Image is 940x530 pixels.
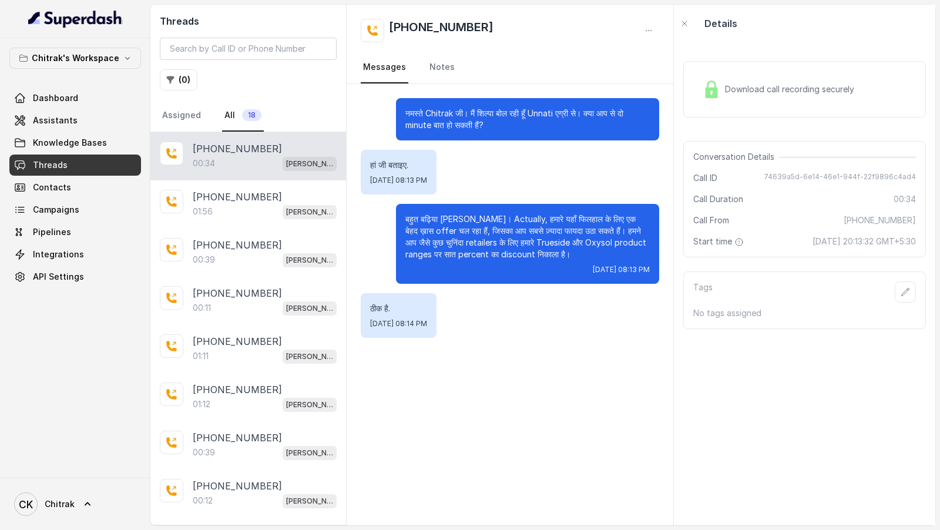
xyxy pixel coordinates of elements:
span: [DATE] 20:13:32 GMT+5:30 [813,236,916,247]
input: Search by Call ID or Phone Number [160,38,337,60]
p: 01:11 [193,350,209,362]
img: Lock Icon [703,80,720,98]
nav: Tabs [361,52,659,83]
p: [PERSON_NAME] Outbound Assistant [286,447,333,459]
p: 00:39 [193,447,215,458]
h2: [PHONE_NUMBER] [389,19,493,42]
span: Download call recording securely [725,83,859,95]
a: Assistants [9,110,141,131]
a: Pipelines [9,222,141,243]
p: [PERSON_NAME] Outbound Assistant [286,206,333,218]
p: [PERSON_NAME] Outbound Assistant [286,303,333,314]
p: [PHONE_NUMBER] [193,238,282,252]
p: [PHONE_NUMBER] [193,142,282,156]
span: [PHONE_NUMBER] [844,214,916,226]
a: Notes [427,52,457,83]
span: Knowledge Bases [33,137,107,149]
span: Contacts [33,182,71,193]
span: Dashboard [33,92,78,104]
a: Assigned [160,100,203,132]
p: 00:12 [193,495,213,506]
h2: Threads [160,14,337,28]
p: [PHONE_NUMBER] [193,383,282,397]
span: [DATE] 08:14 PM [370,319,427,328]
a: All18 [222,100,264,132]
span: Chitrak [45,498,75,510]
span: [DATE] 08:13 PM [593,265,650,274]
a: Campaigns [9,199,141,220]
p: [PHONE_NUMBER] [193,286,282,300]
p: [PERSON_NAME] Outbound Assistant [286,158,333,170]
p: [PHONE_NUMBER] [193,190,282,204]
p: नमस्ते Chitrak जी। मैं शिल्पा बोल रही हूँ Unnati एग्री से। क्या आप से दो minute बात हो सकती हैं? [405,108,650,131]
img: light.svg [28,9,123,28]
span: 18 [242,109,261,121]
span: Integrations [33,249,84,260]
p: [PERSON_NAME] Outbound Assistant [286,351,333,363]
p: बहुत बढ़िया [PERSON_NAME]। Actually, हमारे यहाँ फिलहाल के लिए एक बेहद ख़ास offer चल रहा हैं, जिसका... [405,213,650,260]
button: (0) [160,69,197,90]
span: Campaigns [33,204,79,216]
p: 00:39 [193,254,215,266]
p: हां जी बताइए. [370,159,427,171]
p: [PERSON_NAME] Outbound Assistant [286,254,333,266]
a: API Settings [9,266,141,287]
span: Pipelines [33,226,71,238]
span: [DATE] 08:13 PM [370,176,427,185]
p: [PERSON_NAME] Outbound Assistant [286,495,333,507]
p: [PHONE_NUMBER] [193,334,282,348]
span: Call Duration [693,193,743,205]
p: Chitrak's Workspace [32,51,119,65]
span: Conversation Details [693,151,779,163]
a: Integrations [9,244,141,265]
p: 00:11 [193,302,211,314]
span: Call From [693,214,729,226]
p: No tags assigned [693,307,916,319]
a: Knowledge Bases [9,132,141,153]
p: [PHONE_NUMBER] [193,431,282,445]
a: Dashboard [9,88,141,109]
a: Contacts [9,177,141,198]
p: 01:12 [193,398,210,410]
p: Details [704,16,737,31]
button: Chitrak's Workspace [9,48,141,69]
p: [PHONE_NUMBER] [193,479,282,493]
span: Call ID [693,172,717,184]
p: 00:34 [193,157,215,169]
a: Chitrak [9,488,141,521]
a: Threads [9,155,141,176]
nav: Tabs [160,100,337,132]
text: CK [19,498,33,511]
span: 00:34 [894,193,916,205]
span: Assistants [33,115,78,126]
p: 01:56 [193,206,213,217]
span: Start time [693,236,746,247]
p: ठीक है. [370,303,427,314]
p: [PERSON_NAME] Outbound Assistant [286,399,333,411]
span: 74639a5d-6e14-46e1-944f-22f9896c4ad4 [764,172,916,184]
a: Messages [361,52,408,83]
span: API Settings [33,271,84,283]
span: Threads [33,159,68,171]
p: Tags [693,281,713,303]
